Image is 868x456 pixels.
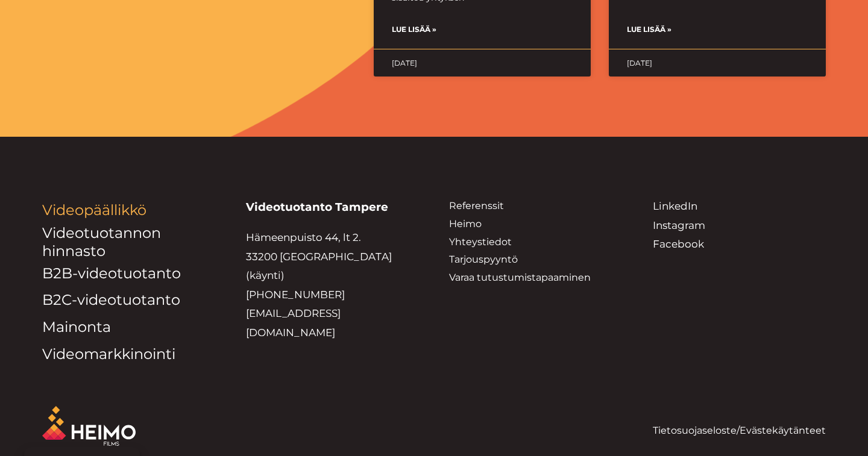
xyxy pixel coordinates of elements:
a: Read more about Somemarkkinointi on tarinankerrontaa – miten rakentaa B2B-yrityksen somea? [392,23,436,36]
a: Yhteystiedot [449,236,512,248]
a: Mainonta [42,318,111,336]
p: Hämeenpuisto 44, lt 2. 33200 [GEOGRAPHIC_DATA] (käynti) [246,228,420,342]
span: [DATE] [627,58,652,67]
span: [DATE] [392,58,417,67]
a: [EMAIL_ADDRESS][DOMAIN_NAME] [246,307,341,339]
a: Videomarkkinointi [42,345,175,363]
p: / [449,422,826,440]
aside: Footer Widget 1 [42,406,419,446]
a: Evästekäytänteet [740,425,826,436]
a: [PHONE_NUMBER] [246,289,345,301]
a: Tietosuojaseloste [653,425,737,436]
nav: Valikko [449,197,623,287]
a: B2B-videotuotanto [42,264,181,282]
a: Read more about IT-yrityksen markkinointi – videot ohjelmistoalan markkinoinnissa [627,23,671,36]
a: B2C-videotuotanto [42,291,180,308]
a: Referenssit [449,200,504,211]
a: Instagram [653,219,705,231]
aside: Footer Widget 3 [449,197,623,287]
a: LinkedIn [653,200,697,212]
a: Videotuotannon hinnasto [42,224,161,260]
a: Tarjouspyyntö [449,254,518,265]
a: Facebook [653,238,704,250]
nav: Valikko [42,197,216,367]
a: Videopäällikkö [42,201,146,219]
a: Varaa tutustumistapaaminen [449,272,591,283]
a: Heimo [449,218,482,230]
aside: Footer Widget 2 [42,197,216,367]
strong: Videotuotanto Tampere [246,200,388,214]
